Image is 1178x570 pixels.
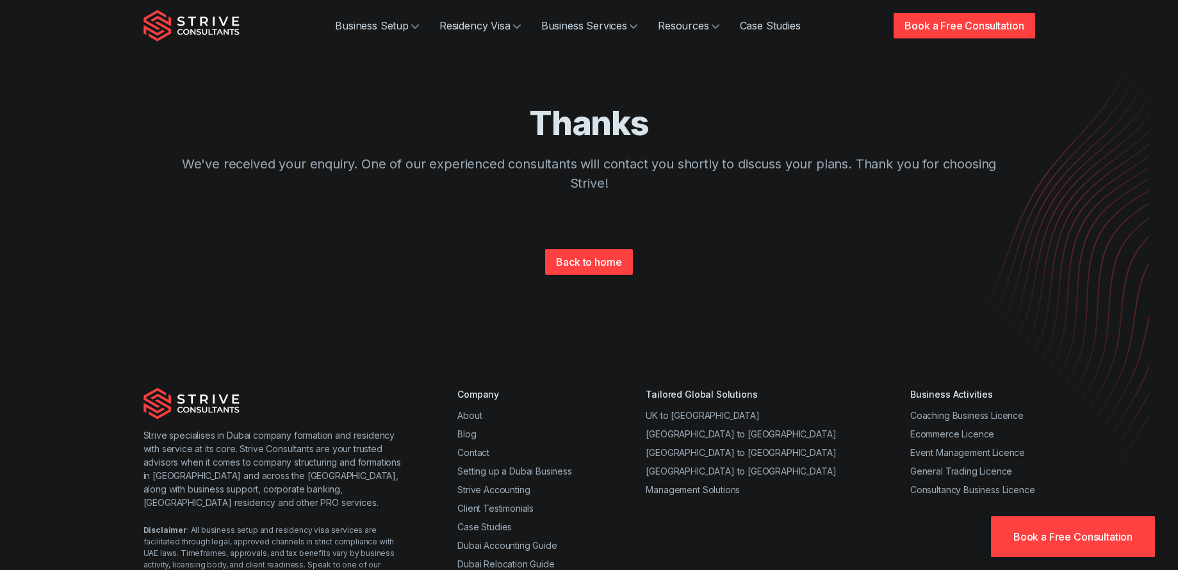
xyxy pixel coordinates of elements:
[457,447,489,458] a: Contact
[143,387,240,419] img: Strive Consultants
[143,525,187,535] strong: Disclaimer
[457,466,572,476] a: Setting up a Dubai Business
[457,558,554,569] a: Dubai Relocation Guide
[179,102,999,144] h1: Thanks
[179,154,999,193] p: We've received your enquiry. One of our experienced consultants will contact you shortly to discu...
[646,428,836,439] a: [GEOGRAPHIC_DATA] to [GEOGRAPHIC_DATA]
[646,466,836,476] a: [GEOGRAPHIC_DATA] to [GEOGRAPHIC_DATA]
[429,13,531,38] a: Residency Visa
[910,466,1012,476] a: General Trading Licence
[457,484,530,495] a: Strive Accounting
[646,410,759,421] a: UK to [GEOGRAPHIC_DATA]
[325,13,429,38] a: Business Setup
[646,484,740,495] a: Management Solutions
[457,503,534,514] a: Client Testimonials
[646,387,836,401] div: Tailored Global Solutions
[457,521,512,532] a: Case Studies
[457,540,557,551] a: Dubai Accounting Guide
[910,447,1025,458] a: Event Management Licence
[457,410,482,421] a: About
[143,428,407,509] p: Strive specialises in Dubai company formation and residency with service at its core. Strive Cons...
[457,428,476,439] a: Blog
[910,410,1024,421] a: Coaching Business Licence
[991,516,1155,557] a: Book a Free Consultation
[545,249,632,275] a: Back to home
[143,10,240,42] img: Strive Consultants
[910,484,1035,495] a: Consultancy Business Licence
[648,13,730,38] a: Resources
[646,447,836,458] a: [GEOGRAPHIC_DATA] to [GEOGRAPHIC_DATA]
[730,13,811,38] a: Case Studies
[457,387,572,401] div: Company
[910,428,994,439] a: Ecommerce Licence
[531,13,648,38] a: Business Services
[910,387,1035,401] div: Business Activities
[894,13,1035,38] a: Book a Free Consultation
